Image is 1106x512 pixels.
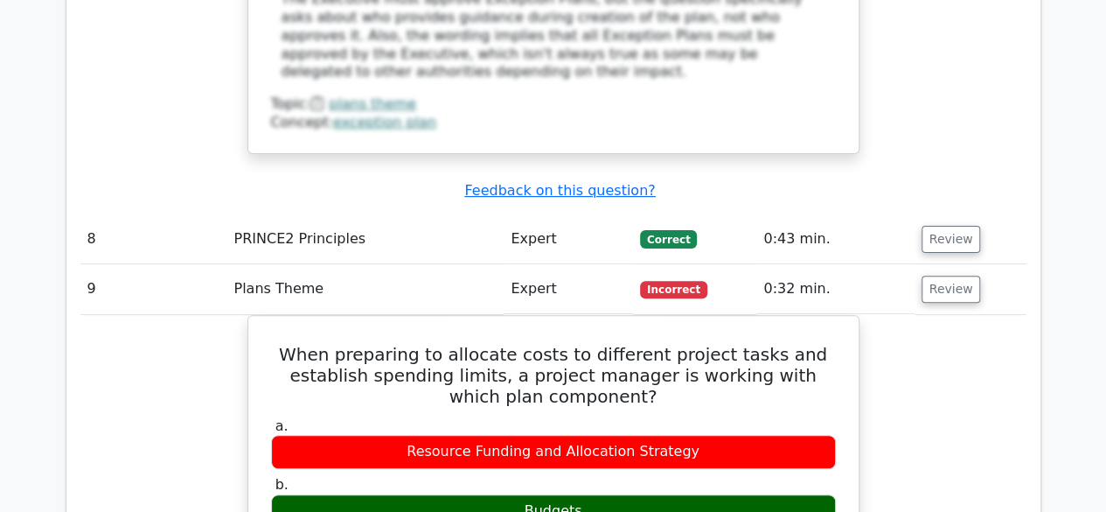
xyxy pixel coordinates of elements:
td: Expert [504,214,633,264]
span: b. [275,476,289,493]
td: Plans Theme [226,264,504,314]
span: a. [275,417,289,434]
button: Review [922,276,981,303]
td: 0:43 min. [756,214,914,264]
td: 0:32 min. [756,264,914,314]
td: 9 [80,264,227,314]
span: Correct [640,230,697,248]
td: PRINCE2 Principles [226,214,504,264]
div: Concept: [271,114,836,132]
td: 8 [80,214,227,264]
h5: When preparing to allocate costs to different project tasks and establish spending limits, a proj... [269,344,838,407]
td: Expert [504,264,633,314]
div: Topic: [271,95,836,114]
a: plans theme [329,95,416,112]
div: Resource Funding and Allocation Strategy [271,435,836,469]
a: Feedback on this question? [464,182,655,199]
a: exception plan [333,114,436,130]
button: Review [922,226,981,253]
span: Incorrect [640,281,707,298]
